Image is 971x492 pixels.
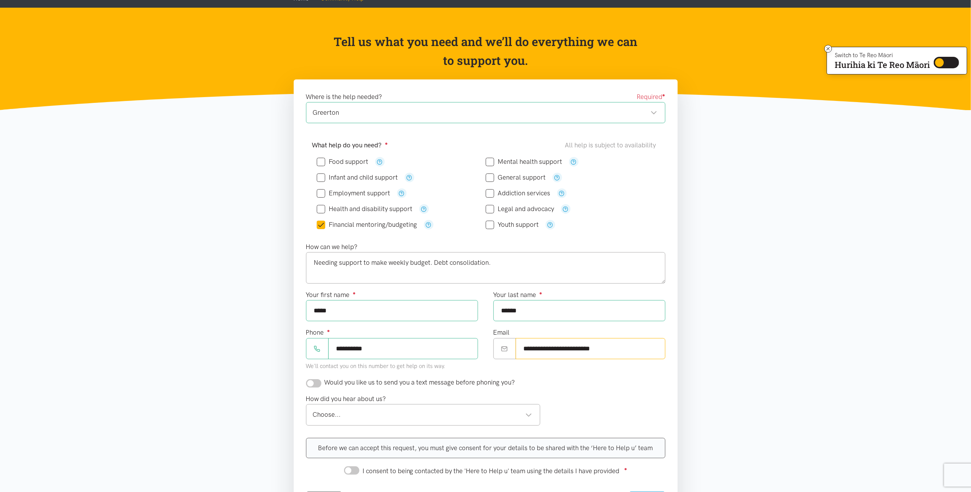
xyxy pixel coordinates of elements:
sup: ● [539,290,543,296]
p: Tell us what you need and we’ll do everything we can to support you. [333,32,638,70]
label: Infant and child support [317,174,398,181]
label: Addiction services [486,190,551,196]
p: Switch to Te Reo Māori [835,53,930,58]
input: Phone number [328,338,478,359]
span: I consent to being contacted by the 'Here to Help u' team using the details I have provided [362,467,620,475]
label: Legal and advocacy [486,206,554,212]
label: How did you hear about us? [306,394,386,404]
div: All help is subject to availability [565,140,659,150]
sup: ● [353,290,356,296]
p: Hurihia ki Te Reo Māori [835,61,930,68]
sup: ● [385,140,388,146]
div: Before we can accept this request, you must give consent for your details to be shared with the ‘... [306,438,665,458]
div: Choose... [313,409,533,420]
sup: ● [624,466,627,472]
label: Email [493,327,510,338]
label: Health and disability support [317,206,413,212]
sup: ● [327,328,330,334]
span: Would you like us to send you a text message before phoning you? [324,378,515,386]
label: Financial mentoring/budgeting [317,221,417,228]
input: Email [516,338,665,359]
div: Greerton [313,107,657,118]
label: Phone [306,327,330,338]
span: Required [637,92,665,102]
label: How can we help? [306,242,358,252]
label: Your last name [493,290,543,300]
label: Employment support [317,190,390,196]
label: Where is the help needed? [306,92,382,102]
label: Food support [317,158,369,165]
label: What help do you need? [312,140,388,150]
label: General support [486,174,546,181]
label: Your first name [306,290,356,300]
sup: ● [662,92,665,98]
label: Youth support [486,221,539,228]
label: Mental health support [486,158,562,165]
small: We'll contact you on this number to get help on its way. [306,363,446,370]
